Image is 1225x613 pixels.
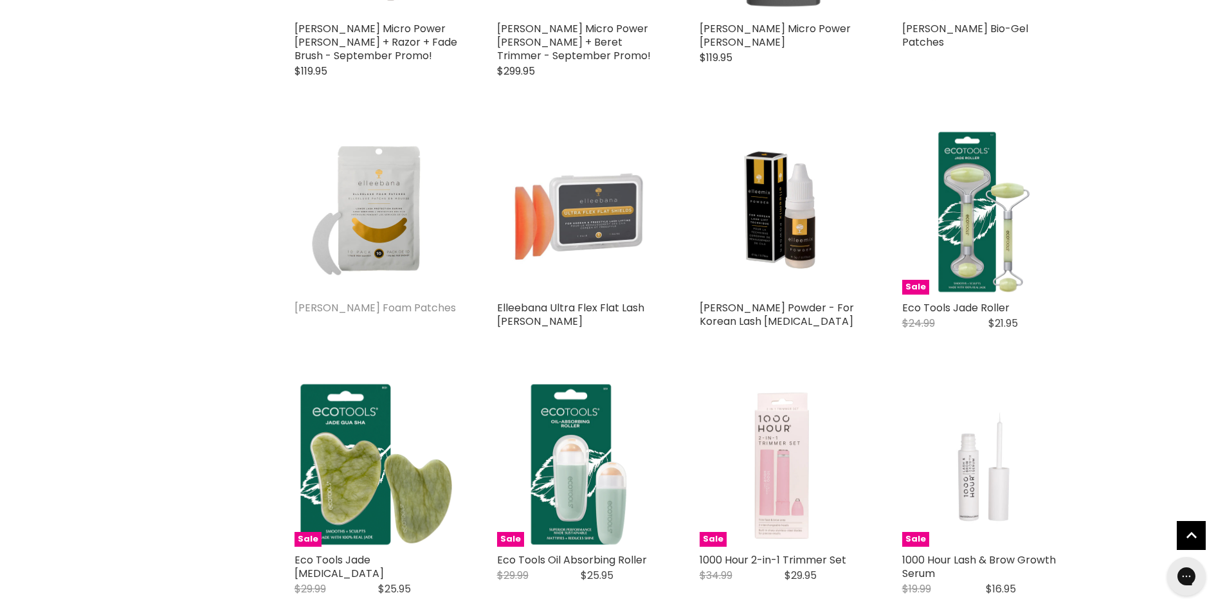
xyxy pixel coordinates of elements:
img: Elleebana ElleeMix Powder - For Korean Lash Lift Technique [700,131,864,295]
a: [PERSON_NAME] Micro Power [PERSON_NAME] + Beret Trimmer - September Promo! [497,21,651,63]
span: $25.95 [378,581,411,596]
a: [PERSON_NAME] Bio-Gel Patches [902,21,1028,50]
span: $24.99 [902,316,935,331]
span: $34.99 [700,568,732,583]
span: $25.95 [581,568,613,583]
span: Sale [902,280,929,295]
span: $299.95 [497,64,535,78]
a: [PERSON_NAME] Foam Patches [295,300,456,315]
img: Eco Tools Oil Absorbing Roller [497,383,661,547]
span: $16.95 [986,581,1016,596]
img: Eco Tools Jade Gua Sha [295,383,458,547]
a: Elleebana Ultra Flex Flat Lash [PERSON_NAME] [497,300,644,329]
a: 1000 Hour Lash & Brow Growth Serum 1000 Hour Lash & Brow Growth Serum Sale [902,383,1066,547]
span: $19.99 [902,581,931,596]
a: 1000 Hour Lash & Brow Growth Serum [902,553,1056,581]
a: [PERSON_NAME] Powder - For Korean Lash [MEDICAL_DATA] [700,300,854,329]
a: 1000 Hour 2-in-1 Trimmer Set 1000 Hour 2-in-1 Trimmer Set Sale [700,383,864,547]
span: Sale [700,532,727,547]
a: [PERSON_NAME] Micro Power [PERSON_NAME] + Razor + Fade Brush - September Promo! [295,21,457,63]
span: $29.99 [295,581,326,596]
img: Elleebana Ultra Flex Flat Lash Shields [497,131,661,295]
a: Eco Tools Oil Absorbing Roller Eco Tools Oil Absorbing Roller Sale [497,383,661,547]
span: $119.95 [295,64,327,78]
a: Eco Tools Jade Roller Eco Tools Jade Roller Sale [902,131,1066,295]
span: Sale [497,532,524,547]
iframe: Gorgias live chat messenger [1161,553,1212,600]
span: $29.99 [497,568,529,583]
img: Eco Tools Jade Roller [902,131,1066,295]
a: Eco Tools Jade Roller [902,300,1010,315]
a: Eco Tools Jade [MEDICAL_DATA] [295,553,384,581]
span: $21.95 [988,316,1018,331]
a: [PERSON_NAME] Micro Power [PERSON_NAME] [700,21,851,50]
a: Eco Tools Jade Gua Sha Sale [295,383,458,547]
span: $119.95 [700,50,732,65]
img: Elleebana ElleeLuxe Foam Patches [295,131,458,295]
a: 1000 Hour 2-in-1 Trimmer Set [700,553,846,567]
img: 1000 Hour Lash & Brow Growth Serum [902,383,1066,547]
span: $29.95 [785,568,817,583]
a: Eco Tools Oil Absorbing Roller [497,553,647,567]
span: Sale [295,532,322,547]
span: Sale [902,532,929,547]
img: 1000 Hour 2-in-1 Trimmer Set [700,383,864,547]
